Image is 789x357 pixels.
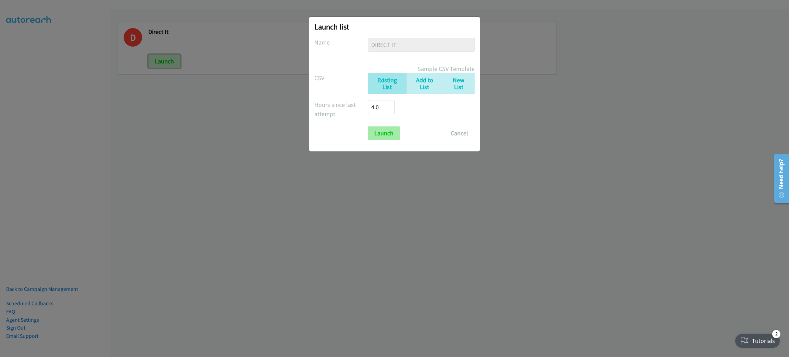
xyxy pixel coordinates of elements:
button: Cancel [444,126,475,140]
a: Add to List [406,73,443,94]
a: New List [443,73,475,94]
label: Hours since last attempt [314,100,368,119]
label: Name [314,38,368,47]
iframe: Checklist [731,327,784,352]
h2: Launch list [314,22,475,32]
a: Sample CSV Template [417,64,475,73]
input: Launch [368,126,400,140]
iframe: Resource Center [769,151,789,206]
a: Existing List [368,73,406,94]
label: CSV [314,73,368,83]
